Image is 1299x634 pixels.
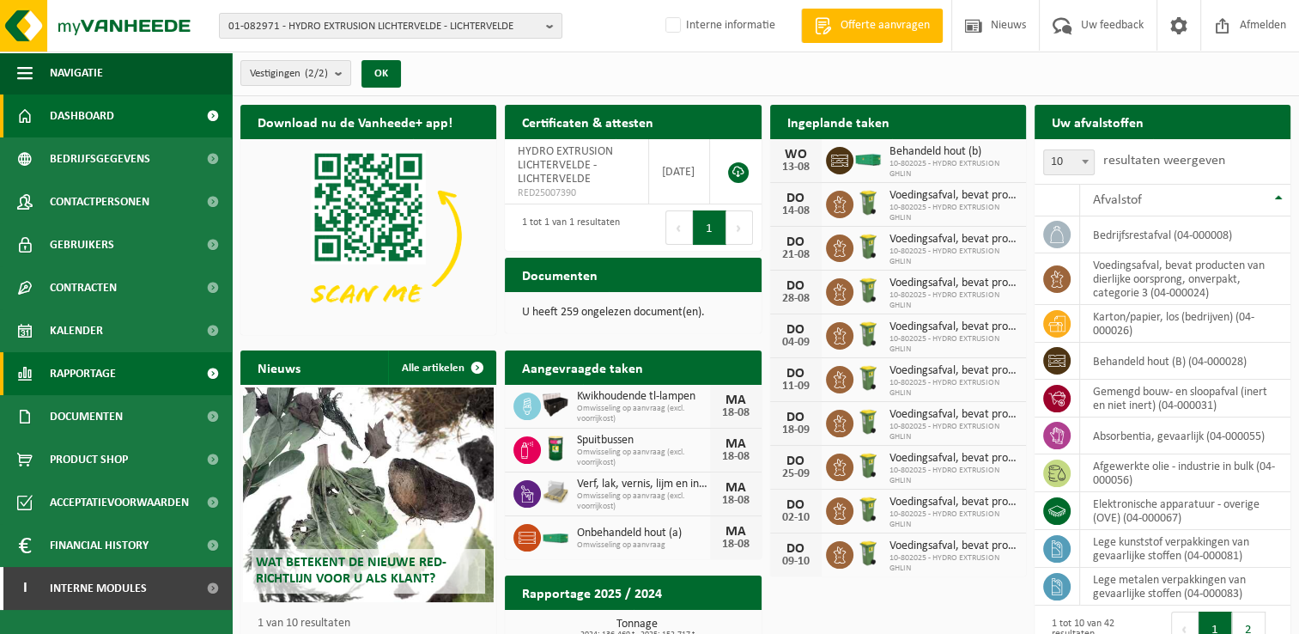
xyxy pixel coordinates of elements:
span: Kwikhoudende tl-lampen [577,390,709,404]
div: DO [779,235,813,249]
span: Kalender [50,309,103,352]
a: Wat betekent de nieuwe RED-richtlijn voor u als klant? [243,387,494,602]
span: Verf, lak, vernis, lijm en inkt, industrieel in kleinverpakking [577,478,709,491]
span: Afvalstof [1093,193,1142,207]
button: OK [361,60,401,88]
span: Contracten [50,266,117,309]
span: Voedingsafval, bevat producten van dierlijke oorsprong, onverpakt, categorie 3 [889,189,1017,203]
span: Voedingsafval, bevat producten van dierlijke oorsprong, onverpakt, categorie 3 [889,540,1017,553]
span: Documenten [50,395,123,438]
span: 01-082971 - HYDRO EXTRUSION LICHTERVELDE - LICHTERVELDE [228,14,539,40]
span: Voedingsafval, bevat producten van dierlijke oorsprong, onverpakt, categorie 3 [889,277,1017,290]
label: Interne informatie [662,13,775,39]
span: 10 [1044,150,1094,174]
span: 10-802025 - HYDRO EXTRUSION GHLIN [889,378,1017,399]
div: 14-08 [779,205,813,217]
img: HK-XC-20-GN-00 [541,528,570,544]
div: DO [779,323,813,337]
span: Omwisseling op aanvraag (excl. voorrijkost) [577,404,709,424]
button: Vestigingen(2/2) [240,60,351,86]
span: 10-802025 - HYDRO EXTRUSION GHLIN [889,334,1017,355]
p: U heeft 259 ongelezen document(en). [522,307,744,319]
td: karton/papier, los (bedrijven) (04-000026) [1080,305,1290,343]
h2: Ingeplande taken [770,105,907,138]
div: MA [719,525,753,539]
button: 1 [693,210,726,245]
span: Onbehandeld hout (a) [577,527,709,540]
span: RED25007390 [518,186,634,200]
span: 10-802025 - HYDRO EXTRUSION GHLIN [889,247,1017,267]
span: Gebruikers [50,223,114,266]
span: 10-802025 - HYDRO EXTRUSION GHLIN [889,159,1017,180]
img: WB-0140-HPE-GN-50 [853,188,883,217]
td: [DATE] [649,139,711,204]
button: Next [726,210,753,245]
a: Offerte aanvragen [801,9,943,43]
span: Voedingsafval, bevat producten van dierlijke oorsprong, onverpakt, categorie 3 [889,364,1017,378]
span: Voedingsafval, bevat producten van dierlijke oorsprong, onverpakt, categorie 3 [889,496,1017,509]
div: 18-08 [719,495,753,507]
h2: Documenten [505,258,615,291]
div: 28-08 [779,293,813,305]
div: DO [779,192,813,205]
span: 10-802025 - HYDRO EXTRUSION GHLIN [889,553,1017,574]
td: absorbentia, gevaarlijk (04-000055) [1080,418,1290,454]
span: Interne modules [50,567,147,610]
div: DO [779,454,813,468]
div: 18-08 [719,539,753,551]
img: WB-0140-HPE-GN-50 [853,451,883,480]
img: Download de VHEPlus App [240,139,496,332]
td: behandeld hout (B) (04-000028) [1080,343,1290,380]
td: lege metalen verpakkingen van gevaarlijke stoffen (04-000083) [1080,568,1290,606]
span: Rapportage [50,352,116,395]
span: Dashboard [50,94,114,137]
span: Wat betekent de nieuwe RED-richtlijn voor u als klant? [256,556,446,586]
div: DO [779,367,813,381]
span: 10-802025 - HYDRO EXTRUSION GHLIN [889,203,1017,223]
img: HK-XC-30-GN-00 [853,151,883,167]
td: voedingsafval, bevat producten van dierlijke oorsprong, onverpakt, categorie 3 (04-000024) [1080,253,1290,305]
td: elektronische apparatuur - overige (OVE) (04-000067) [1080,492,1290,530]
div: WO [779,148,813,162]
div: 09-10 [779,556,813,568]
div: 1 tot 1 van 1 resultaten [513,209,620,247]
div: DO [779,542,813,556]
div: 18-08 [719,407,753,419]
div: DO [779,498,813,512]
div: MA [719,481,753,495]
div: 18-09 [779,424,813,436]
h2: Uw afvalstoffen [1035,105,1161,138]
a: Alle artikelen [388,351,495,385]
h2: Aangevraagde taken [505,351,660,384]
span: Vestigingen [250,61,328,87]
div: 02-10 [779,512,813,524]
h2: Certificaten & attesten [505,105,671,138]
img: WB-0140-HPE-GN-50 [853,407,883,436]
div: 21-08 [779,249,813,261]
span: I [17,567,33,610]
span: Spuitbussen [577,434,709,448]
div: 04-09 [779,337,813,349]
span: HYDRO EXTRUSION LICHTERVELDE - LICHTERVELDE [518,145,613,186]
td: afgewerkte olie - industrie in bulk (04-000056) [1080,454,1290,492]
span: 10-802025 - HYDRO EXTRUSION GHLIN [889,509,1017,530]
span: Voedingsafval, bevat producten van dierlijke oorsprong, onverpakt, categorie 3 [889,408,1017,422]
span: Voedingsafval, bevat producten van dierlijke oorsprong, onverpakt, categorie 3 [889,320,1017,334]
div: 18-08 [719,451,753,463]
button: 01-082971 - HYDRO EXTRUSION LICHTERVELDE - LICHTERVELDE [219,13,562,39]
span: Acceptatievoorwaarden [50,481,189,524]
div: 11-09 [779,381,813,393]
td: bedrijfsrestafval (04-000008) [1080,216,1290,253]
span: 10 [1043,149,1095,175]
img: WB-0140-HPE-GN-50 [853,232,883,261]
td: lege kunststof verpakkingen van gevaarlijke stoffen (04-000081) [1080,530,1290,568]
count: (2/2) [305,68,328,79]
span: Bedrijfsgegevens [50,137,150,180]
span: Navigatie [50,52,103,94]
img: WB-0140-HPE-GN-50 [853,539,883,568]
img: WB-0140-HPE-GN-50 [853,495,883,524]
img: LP-PA-00000-WDN-11 [541,478,570,507]
span: Voedingsafval, bevat producten van dierlijke oorsprong, onverpakt, categorie 3 [889,233,1017,247]
label: resultaten weergeven [1103,154,1225,168]
span: Omwisseling op aanvraag (excl. voorrijkost) [577,448,709,468]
